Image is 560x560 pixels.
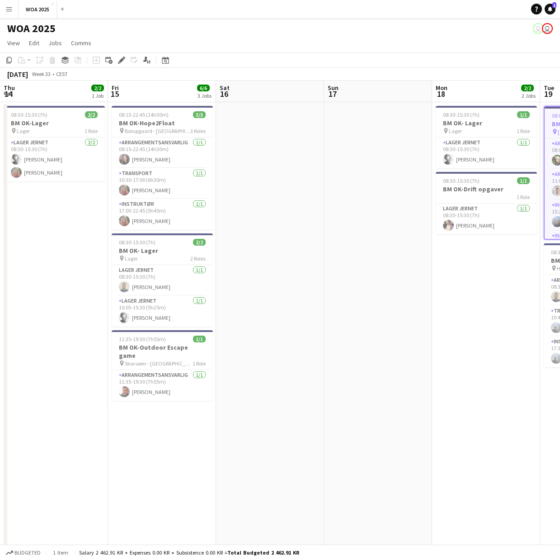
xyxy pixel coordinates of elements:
span: 08:30-15:30 (7h) [443,177,480,184]
span: 1/1 [193,336,206,342]
span: 1 [552,2,556,8]
app-card-role: Instruktør1/117:00-22:45 (5h45m)[PERSON_NAME] [112,199,213,230]
span: 1/1 [517,111,530,118]
div: 2 Jobs [522,92,536,99]
span: Comms [71,39,91,47]
div: 1 Job [92,92,104,99]
span: Budgeted [14,550,41,556]
span: 15 [110,89,119,99]
span: Lager [17,128,30,134]
app-job-card: 08:30-15:30 (7h)1/1BM OK-Drift opgaver1 RoleLager Jernet1/108:30-15:30 (7h)[PERSON_NAME] [436,172,537,234]
h3: BM OK-Drift opgaver [436,185,537,193]
h3: BM OK-Outdoor Escape game [112,343,213,360]
span: Thu [4,84,15,92]
span: Lager [449,128,462,134]
span: Edit [29,39,39,47]
div: 3 Jobs [198,92,212,99]
app-card-role: Arrangementsansvarlig1/111:35-19:30 (7h55m)[PERSON_NAME] [112,370,213,401]
div: [DATE] [7,70,28,79]
span: 19 [542,89,554,99]
app-card-role: Arrangementsansvarlig1/108:15-22:45 (14h30m)[PERSON_NAME] [112,138,213,168]
span: 2/2 [193,239,206,246]
app-card-role: Lager Jernet1/108:30-15:30 (7h)[PERSON_NAME] [436,138,537,168]
span: 2/2 [91,85,104,91]
app-job-card: 08:30-15:30 (7h)1/1BM OK- Lager Lager1 RoleLager Jernet1/108:30-15:30 (7h)[PERSON_NAME] [436,106,537,168]
div: CEST [56,71,68,77]
span: 1 Role [517,194,530,200]
span: Sat [220,84,230,92]
h1: WOA 2025 [7,22,56,35]
span: 1/1 [517,177,530,184]
span: Borupgaard - [GEOGRAPHIC_DATA] [125,128,190,134]
span: 11:35-19:30 (7h55m) [119,336,166,342]
span: Week 33 [30,71,52,77]
span: 08:30-15:30 (7h) [11,111,47,118]
span: 14 [2,89,15,99]
span: Lager [125,255,138,262]
h3: BM OK-Hope2Float [112,119,213,127]
a: Jobs [45,37,66,49]
a: View [4,37,24,49]
span: 17 [326,89,339,99]
span: View [7,39,20,47]
span: 08:30-15:30 (7h) [119,239,155,246]
app-card-role: Transport1/110:30-17:00 (6h30m)[PERSON_NAME] [112,168,213,199]
span: 3 Roles [190,128,206,134]
a: Edit [25,37,43,49]
app-card-role: Lager Jernet2/208:30-15:30 (7h)[PERSON_NAME][PERSON_NAME] [4,138,105,181]
span: Total Budgeted 2 462.91 KR [227,549,299,556]
span: Fri [112,84,119,92]
span: 2/2 [85,111,98,118]
span: Tue [544,84,554,92]
h3: BM OK- Lager [112,247,213,255]
span: 3/3 [193,111,206,118]
a: Comms [67,37,95,49]
a: 1 [545,4,555,14]
button: Budgeted [5,548,42,558]
app-user-avatar: Bettina Madsen [542,23,553,34]
app-job-card: 11:35-19:30 (7h55m)1/1BM OK-Outdoor Escape game Skovsøen - [GEOGRAPHIC_DATA]1 RoleArrangementsans... [112,330,213,401]
span: Mon [436,84,447,92]
app-job-card: 08:30-15:30 (7h)2/2BM OK-Lager Lager1 RoleLager Jernet2/208:30-15:30 (7h)[PERSON_NAME][PERSON_NAME] [4,106,105,181]
span: 1 Role [85,128,98,134]
span: 08:30-15:30 (7h) [443,111,480,118]
app-card-role: Lager Jernet1/110:05-15:30 (5h25m)[PERSON_NAME] [112,296,213,327]
app-job-card: 08:15-22:45 (14h30m)3/3BM OK-Hope2Float Borupgaard - [GEOGRAPHIC_DATA]3 RolesArrangementsansvarli... [112,106,213,230]
span: Jobs [48,39,62,47]
h3: BM OK-Lager [4,119,105,127]
span: 2/2 [521,85,534,91]
span: 1 Role [517,128,530,134]
div: Salary 2 462.91 KR + Expenses 0.00 KR + Subsistence 0.00 KR = [79,549,299,556]
span: 6/6 [197,85,210,91]
app-card-role: Lager Jernet1/108:30-15:30 (7h)[PERSON_NAME] [436,204,537,234]
span: Sun [328,84,339,92]
span: 1 Role [193,360,206,367]
app-card-role: Lager Jernet1/108:30-15:30 (7h)[PERSON_NAME] [112,265,213,296]
span: 08:15-22:45 (14h30m) [119,111,169,118]
button: WOA 2025 [19,0,57,18]
app-job-card: 08:30-15:30 (7h)2/2BM OK- Lager Lager2 RolesLager Jernet1/108:30-15:30 (7h)[PERSON_NAME]Lager Jer... [112,233,213,327]
span: 2 Roles [190,255,206,262]
span: 18 [434,89,447,99]
span: 1 item [50,549,71,556]
h3: BM OK- Lager [436,119,537,127]
span: Skovsøen - [GEOGRAPHIC_DATA] [125,360,193,367]
span: 16 [218,89,230,99]
app-user-avatar: Bettina Madsen [533,23,544,34]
